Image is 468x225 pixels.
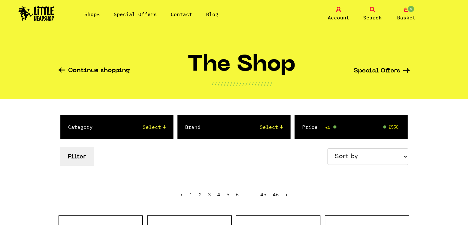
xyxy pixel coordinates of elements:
a: 3 [208,191,211,198]
a: 5 [226,191,230,198]
p: //////////////////// [211,80,273,88]
a: Next » [285,191,288,198]
a: Contact [171,11,192,17]
a: 1 Basket [391,7,422,21]
label: Price [302,123,318,131]
span: 1 [189,191,193,198]
a: 2 [199,191,202,198]
button: Filter [60,147,94,166]
span: £550 [389,125,398,129]
span: £0 [325,125,330,130]
label: Category [68,123,93,131]
span: ... [245,191,254,198]
a: 45 [260,191,267,198]
img: Little Head Shop Logo [18,6,54,21]
a: Continue shopping [59,67,130,75]
label: Brand [185,123,201,131]
a: 46 [273,191,279,198]
span: Basket [397,14,416,21]
a: Special Offers [114,11,157,17]
span: ‹ [180,191,183,198]
a: Blog [206,11,218,17]
span: Account [328,14,349,21]
a: Search [357,7,388,21]
li: « Previous [180,192,183,197]
span: 1 [407,5,415,13]
h1: The Shop [188,55,296,80]
a: 4 [217,191,220,198]
a: Special Offers [354,68,410,74]
a: 6 [236,191,239,198]
span: Search [363,14,382,21]
a: Shop [84,11,100,17]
